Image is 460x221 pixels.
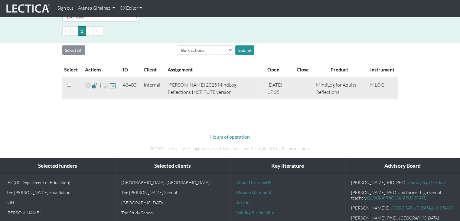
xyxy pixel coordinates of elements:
[78,26,86,36] button: Go to page 1
[230,158,345,174] div: Key literature
[6,210,109,215] p: [PERSON_NAME]
[76,2,117,14] a: Atenea Giménez
[110,82,116,89] span: Update close date
[6,180,109,185] p: IES (US Department of Education)
[140,77,164,99] td: Internal
[119,62,140,78] th: ID
[62,62,81,78] th: Select
[236,210,274,215] a: Validity & reliability
[263,77,293,99] td: [DATE] 17:25
[312,77,367,99] td: MindLog for Adults Reflections
[345,158,460,174] div: Advisory Board
[366,77,398,99] td: MLOG
[121,200,224,205] p: [GEOGRAPHIC_DATA]
[312,62,367,78] th: Product
[62,145,398,152] p: © 2025 Lectica, Inc. All rights reserved. Lectica is a not for profit 501(c)(3) corporation.
[0,158,115,174] div: Selected funders
[140,62,164,78] th: Client
[115,158,230,174] div: Selected clients
[164,62,264,78] th: Assignment
[210,134,250,140] a: Hours of operation
[236,200,251,205] a: Articles
[81,62,119,78] th: Actions
[92,82,97,89] span: Access List
[236,190,271,195] a: Mission statement
[103,82,109,89] span: Re-open Assignment
[391,205,453,210] a: [GEOGRAPHIC_DATA][US_STATE]
[407,180,446,185] a: One Laptop Per Child
[351,180,454,185] p: [PERSON_NAME], MD, Ph.D.,
[236,180,271,185] a: About DiscoTest®
[263,62,293,78] th: Open
[6,200,109,205] p: NIH
[293,62,312,78] th: Close
[62,26,398,36] ul: Pagination
[85,82,91,89] span: Add VCoLs
[6,190,109,195] p: The [PERSON_NAME] Foundation
[117,2,144,14] a: CKEditor
[351,190,454,200] p: [PERSON_NAME], Ph.D. and former high school teacher,
[366,195,427,200] a: [GEOGRAPHIC_DATA][US_STATE]
[351,205,454,210] p: [PERSON_NAME].D.,
[235,45,254,55] div: Submit
[121,180,224,185] p: [GEOGRAPHIC_DATA], [GEOGRAPHIC_DATA]
[119,77,140,99] td: 43400
[97,82,103,89] span: Assignment Details
[121,210,224,215] p: The Study School
[62,45,85,55] button: Select All
[5,3,50,14] img: lecticalive
[121,190,224,195] p: The [PERSON_NAME] School
[164,77,264,99] td: [PERSON_NAME] 2025 MindLog Reflections INSTITUTE version
[366,62,398,78] th: Instrument
[55,2,76,14] a: Sign out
